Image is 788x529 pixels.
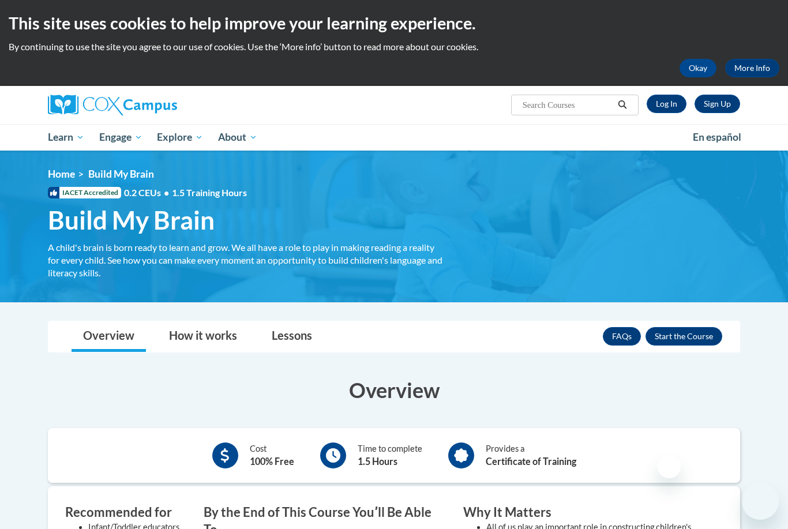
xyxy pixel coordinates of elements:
[725,59,779,77] a: More Info
[48,205,215,235] span: Build My Brain
[172,187,247,198] span: 1.5 Training Hours
[614,98,631,112] button: Search
[9,12,779,35] h2: This site uses cookies to help improve your learning experience.
[157,130,203,144] span: Explore
[658,455,681,478] iframe: Close message
[742,483,779,520] iframe: Button to launch messaging window
[358,456,397,467] b: 1.5 Hours
[149,124,211,151] a: Explore
[647,95,686,113] a: Log In
[218,130,257,144] span: About
[48,241,446,279] div: A child's brain is born ready to learn and grow. We all have a role to play in making reading a r...
[92,124,150,151] a: Engage
[72,321,146,352] a: Overview
[685,125,749,149] a: En español
[40,124,92,151] a: Learn
[157,321,249,352] a: How it works
[521,98,614,112] input: Search Courses
[646,327,722,346] button: Enroll
[48,168,75,180] a: Home
[680,59,716,77] button: Okay
[9,40,779,53] p: By continuing to use the site you agree to our use of cookies. Use the ‘More info’ button to read...
[250,442,294,468] div: Cost
[48,187,121,198] span: IACET Accredited
[260,321,324,352] a: Lessons
[164,187,169,198] span: •
[211,124,265,151] a: About
[695,95,740,113] a: Register
[463,504,706,522] h3: Why It Matters
[48,376,740,404] h3: Overview
[486,442,576,468] div: Provides a
[48,95,177,115] img: Cox Campus
[486,456,576,467] b: Certificate of Training
[124,186,247,199] span: 0.2 CEUs
[48,95,267,115] a: Cox Campus
[99,130,142,144] span: Engage
[48,130,84,144] span: Learn
[358,442,422,468] div: Time to complete
[31,124,757,151] div: Main menu
[603,327,641,346] a: FAQs
[693,131,741,143] span: En español
[88,168,154,180] span: Build My Brain
[65,504,186,522] h3: Recommended for
[250,456,294,467] b: 100% Free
